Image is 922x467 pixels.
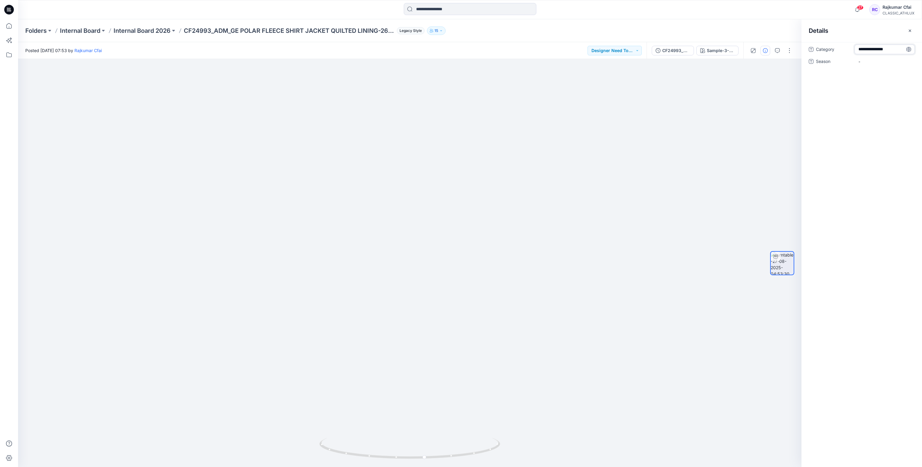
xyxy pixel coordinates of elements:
p: 15 [434,27,438,34]
div: RC [869,4,880,15]
span: Legacy Style [397,27,425,34]
button: Details [760,46,770,55]
a: Internal Board [60,26,100,35]
button: Sample-3-Black Soot 2 [696,46,739,55]
span: - [858,58,911,65]
a: Rajkumar Cfai [74,48,102,53]
div: Rajkumar Cfai [883,4,914,11]
img: turntable-27-08-2025-04:53:30 [771,252,794,275]
span: Category [816,46,852,54]
span: 27 [857,5,864,10]
div: Sample-3-Black Soot 2 [707,47,735,54]
div: CLASSIC_ATHLUX [883,11,914,15]
button: 15 [427,26,446,35]
span: Season [816,58,852,66]
p: CF24993_ADM_GE POLAR FLEECE SHIRT JACKET QUILTED LINING-26Aug25 [184,26,394,35]
a: Internal Board 2026 [114,26,171,35]
div: CF24993_ADM_GE POLAR FLEECE SHIRT JACKET QUILTED LINING-26Aug25 [662,47,690,54]
button: Legacy Style [394,26,425,35]
h2: Details [809,27,828,34]
span: Posted [DATE] 07:53 by [25,47,102,54]
a: Folders [25,26,47,35]
button: CF24993_ADM_GE POLAR FLEECE SHIRT JACKET QUILTED LINING-26Aug25 [652,46,694,55]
